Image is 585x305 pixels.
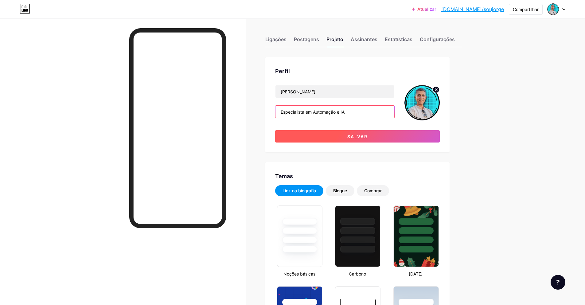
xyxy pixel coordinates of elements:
[275,130,440,143] button: Salvar
[441,6,504,12] font: [DOMAIN_NAME]/soujorge
[349,271,366,276] font: Carbono
[283,271,315,276] font: Noções básicas
[547,3,559,15] img: soujorge
[351,36,377,42] font: Assinantes
[333,188,347,193] font: Blogue
[275,85,394,98] input: Nome
[385,36,412,42] font: Estatísticas
[364,188,382,193] font: Comprar
[347,134,368,139] font: Salvar
[275,106,394,118] input: Biografia
[294,36,319,42] font: Postagens
[283,188,316,193] font: Link na biografia
[513,7,539,12] font: Compartilhar
[409,271,423,276] font: [DATE]
[417,6,436,12] font: Atualizar
[265,36,287,42] font: Ligações
[420,36,455,42] font: Configurações
[275,68,290,74] font: Perfil
[404,85,440,120] img: soujorge
[275,173,293,179] font: Temas
[326,36,343,42] font: Projeto
[441,6,504,13] a: [DOMAIN_NAME]/soujorge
